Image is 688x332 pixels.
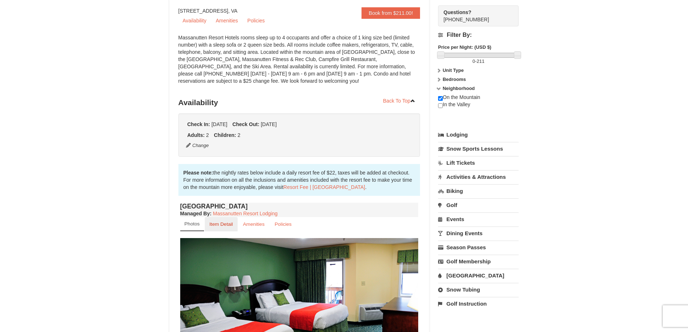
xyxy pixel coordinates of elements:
[438,58,519,65] label: -
[438,255,519,268] a: Golf Membership
[243,15,269,26] a: Policies
[438,170,519,184] a: Activities & Attractions
[438,156,519,169] a: Lift Tickets
[185,221,200,227] small: Photos
[261,121,277,127] span: [DATE]
[187,132,205,138] strong: Adults:
[180,217,204,231] a: Photos
[178,34,420,92] div: Massanutten Resort Hotels rooms sleep up to 4 occupants and offer a choice of 1 king size bed (li...
[443,77,466,82] strong: Bedrooms
[180,203,419,210] h4: [GEOGRAPHIC_DATA]
[206,132,209,138] span: 2
[443,9,506,22] span: [PHONE_NUMBER]
[180,211,210,216] span: Managed By
[472,59,475,64] span: 0
[183,170,213,176] strong: Please note:
[178,15,211,26] a: Availability
[477,59,485,64] span: 211
[438,241,519,254] a: Season Passes
[243,221,265,227] small: Amenities
[443,86,475,91] strong: Neighborhood
[209,221,233,227] small: Item Detail
[284,184,365,190] a: Resort Fee | [GEOGRAPHIC_DATA]
[178,164,420,196] div: the nightly rates below include a daily resort fee of $22, taxes will be added at checkout. For m...
[238,217,269,231] a: Amenities
[438,283,519,296] a: Snow Tubing
[211,15,242,26] a: Amenities
[180,211,212,216] strong: :
[438,94,519,116] div: On the Mountain In the Valley
[270,217,296,231] a: Policies
[438,32,519,38] h4: Filter By:
[443,9,471,15] strong: Questions?
[438,128,519,141] a: Lodging
[214,132,236,138] strong: Children:
[186,142,209,150] button: Change
[211,121,227,127] span: [DATE]
[205,217,238,231] a: Item Detail
[438,184,519,198] a: Biking
[362,7,420,19] a: Book from $211.00!
[438,269,519,282] a: [GEOGRAPHIC_DATA]
[443,68,464,73] strong: Unit Type
[232,121,259,127] strong: Check Out:
[438,212,519,226] a: Events
[213,211,278,216] a: Massanutten Resort Lodging
[438,198,519,212] a: Golf
[438,227,519,240] a: Dining Events
[238,132,241,138] span: 2
[438,297,519,310] a: Golf Instruction
[274,221,291,227] small: Policies
[438,44,491,50] strong: Price per Night: (USD $)
[187,121,210,127] strong: Check In:
[438,142,519,155] a: Snow Sports Lessons
[178,95,420,110] h3: Availability
[378,95,420,106] a: Back To Top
